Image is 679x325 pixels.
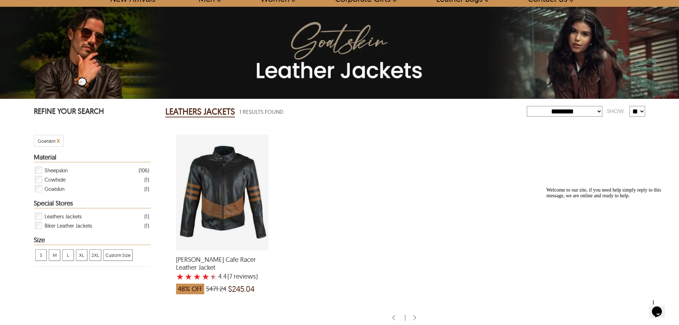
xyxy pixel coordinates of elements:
[34,154,151,162] div: Heading Filter Leathers Jackets by Material
[185,273,192,280] label: 2 rating
[144,184,149,193] div: ( 1 )
[34,106,151,118] p: REFINE YOUR SEARCH
[45,175,66,184] span: Cowhide
[76,250,87,260] span: XL
[206,285,226,293] span: $471.24
[34,212,149,221] div: Filter Leathers Jackets Leathers Jackets
[228,285,254,293] span: $245.04
[34,184,149,193] div: Filter Goatskin Leathers Jackets
[401,314,410,322] div: 1
[176,284,204,294] span: 48% OFF
[63,250,73,260] span: L
[103,249,133,261] div: View Custom Size Leathers Jackets
[227,273,232,280] span: (7
[34,221,149,230] div: Filter Biker Leather Jackets Leathers Jackets
[139,166,149,175] div: ( 106 )
[240,107,283,116] span: 1 Results Found
[36,250,46,260] span: S
[227,273,258,280] span: )
[176,246,269,298] a: Archer Cafe Racer Leather Jacket with a 4.428571428571429 Star Rating 7 Product Review which was ...
[38,138,56,144] span: Filter Goatskin
[202,273,210,280] label: 4 rating
[34,200,151,208] div: Heading Filter Leathers Jackets by Special Stores
[35,249,47,261] div: View S Leathers Jackets
[34,237,151,245] div: Heading Filter Leathers Jackets by Size
[49,249,60,261] div: View M Leathers Jackets
[45,212,82,221] span: Leathers Jackets
[57,136,60,144] span: Cancel Filter
[3,3,131,14] div: Welcome to our site, if you need help simply reply to this message, we are online and ready to help.
[45,166,68,175] span: Sheepskin
[176,273,184,280] label: 1 rating
[34,175,149,184] div: Filter Cowhide Leathers Jackets
[165,106,235,117] h2: LEATHERS JACKETS
[232,273,256,280] span: reviews
[76,249,87,261] div: View XL Leathers Jackets
[45,221,92,230] span: Biker Leather Jackets
[49,250,60,260] span: M
[89,249,101,261] div: View 2XL Leathers Jackets
[210,273,217,280] label: 5 rating
[144,212,149,221] div: ( 1 )
[3,3,118,14] span: Welcome to our site, if you need help simply reply to this message, we are online and ready to help.
[176,256,269,271] span: Archer Cafe Racer Leather Jacket
[218,273,227,280] label: 4.4
[144,221,149,230] div: ( 1 )
[165,105,527,119] div: Leathers Jackets 1 Results Found
[193,273,201,280] label: 3 rating
[649,296,672,318] iframe: chat widget
[34,166,149,175] div: Filter Sheepskin Leathers Jackets
[104,250,132,260] span: Custom Size
[144,175,149,184] div: ( 1 )
[544,184,672,293] iframe: chat widget
[45,184,65,193] span: Goatskin
[602,105,629,117] div: Show:
[391,315,396,321] img: sprite-icon
[90,250,101,260] span: 2XL
[412,315,417,321] img: sprite-icon
[62,249,74,261] div: View L Leathers Jackets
